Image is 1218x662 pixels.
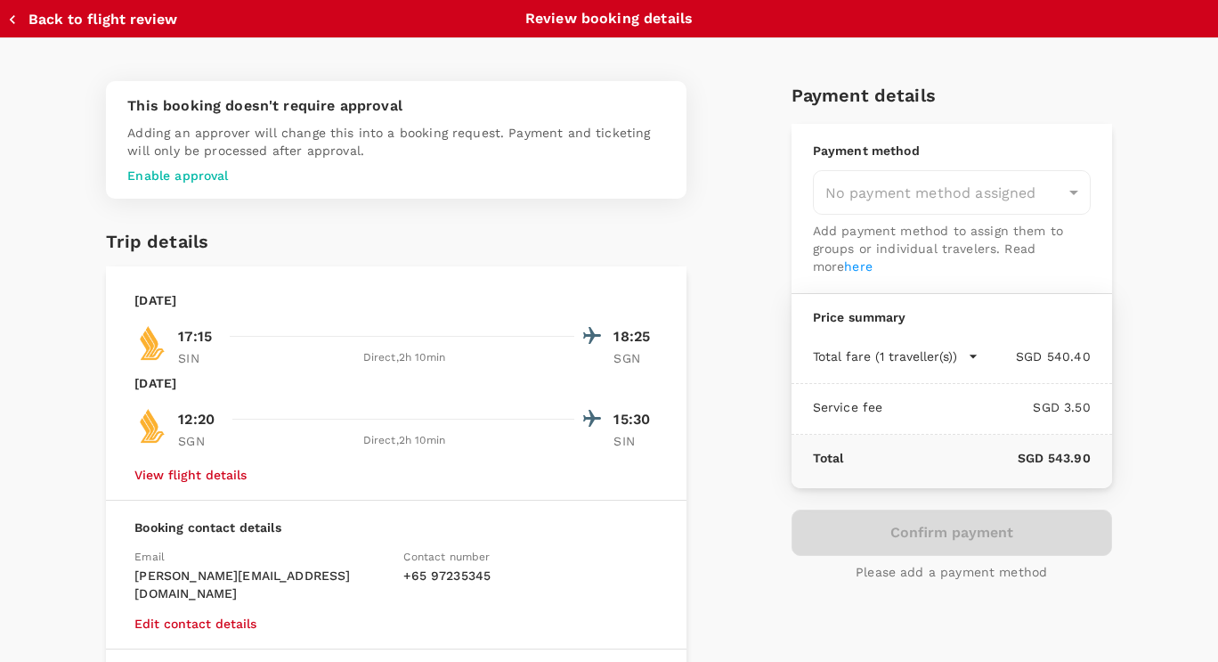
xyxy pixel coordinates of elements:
[134,567,389,602] p: [PERSON_NAME][EMAIL_ADDRESS][DOMAIN_NAME]
[134,374,176,392] p: [DATE]
[813,222,1091,275] p: Add payment method to assign them to groups or individual travelers. Read more
[613,432,658,450] p: SIN
[978,347,1091,365] p: SGD 540.40
[882,398,1090,416] p: SGD 3.50
[813,398,883,416] p: Service fee
[127,167,665,184] p: Enable approval
[134,408,170,444] img: SQ
[813,142,1091,159] p: Payment method
[233,349,574,367] div: Direct , 2h 10min
[134,617,256,631] button: Edit contact details
[134,519,658,536] p: Booking contact details
[813,449,844,467] p: Total
[613,326,658,347] p: 18:25
[813,308,1091,326] p: Price summary
[792,81,1112,110] h6: Payment details
[7,11,177,29] button: Back to flight review
[844,259,873,274] a: here
[178,349,223,367] p: SIN
[613,409,658,430] p: 15:30
[233,432,574,450] div: Direct , 2h 10min
[178,326,212,347] p: 17:15
[106,227,208,256] h6: Trip details
[178,409,215,430] p: 12:20
[178,432,223,450] p: SGN
[134,291,176,309] p: [DATE]
[134,325,170,361] img: SQ
[134,551,165,563] span: Email
[843,449,1090,467] p: SGD 543.90
[613,349,658,367] p: SGN
[813,170,1091,215] div: No payment method assigned
[856,563,1047,581] p: Please add a payment method
[403,551,490,563] span: Contact number
[525,8,693,29] p: Review booking details
[813,347,957,365] p: Total fare (1 traveller(s))
[813,347,978,365] button: Total fare (1 traveller(s))
[127,95,665,117] p: This booking doesn't require approval
[134,468,247,482] button: View flight details
[403,567,658,584] p: + 65 97235345
[127,124,665,159] p: Adding an approver will change this into a booking request. Payment and ticketing will only be pr...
